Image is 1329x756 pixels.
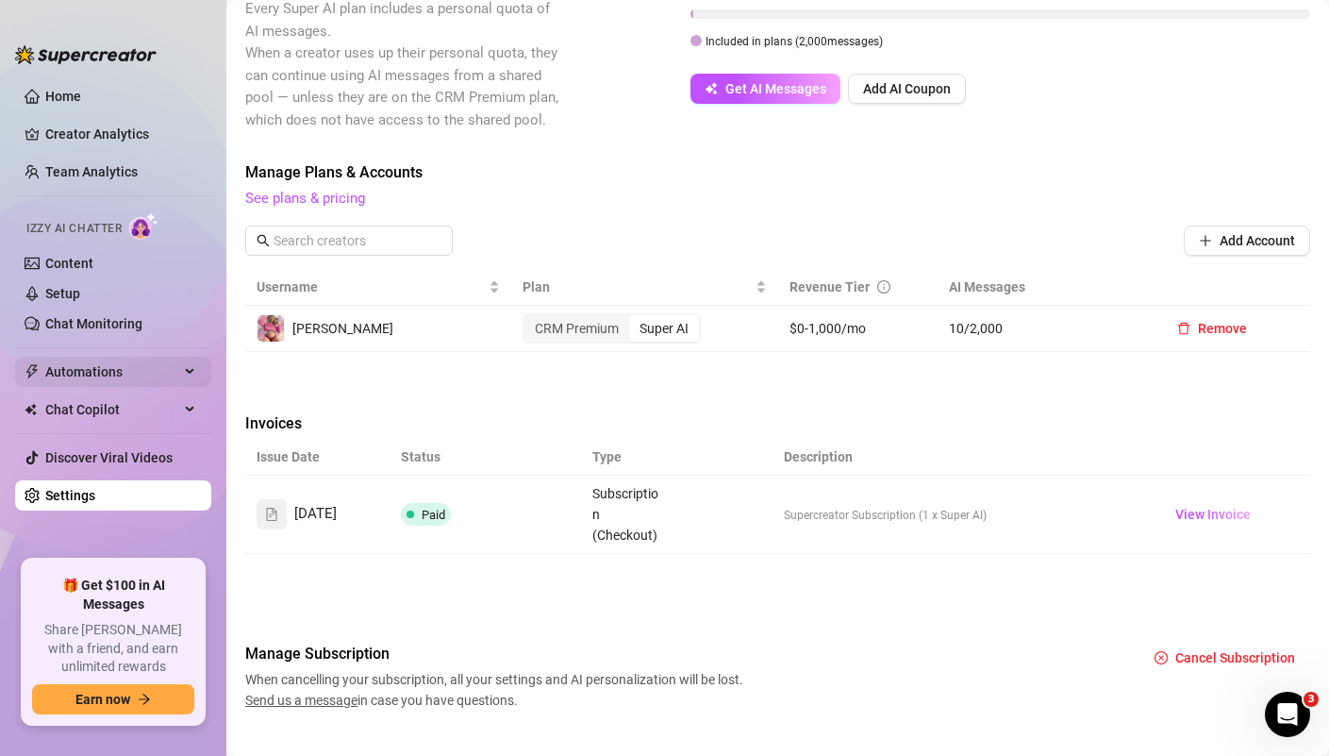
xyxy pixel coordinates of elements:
[32,577,194,613] span: 🎁 Get $100 in AI Messages
[38,166,340,198] p: How can we help?
[524,315,629,342] div: CRM Premium
[283,582,377,658] button: News
[19,222,358,294] div: Send us a messageWe typically reply in a few hours
[422,508,445,522] span: Paid
[32,684,194,714] button: Earn nowarrow-right
[274,230,426,251] input: Search creators
[1220,233,1295,248] span: Add Account
[45,119,196,149] a: Creator Analytics
[1198,321,1247,336] span: Remove
[38,134,340,166] p: Hi [PERSON_NAME]
[690,74,840,104] button: Get AI Messages
[245,643,749,665] span: Manage Subscription
[245,693,357,708] span: Send us a message
[265,508,278,521] span: file-text
[274,30,311,68] div: Profile image for Nir
[39,238,315,258] div: Send us a message
[772,439,1156,476] th: Description
[15,45,157,64] img: logo-BBDzfeDw.svg
[39,556,98,577] div: Update
[294,503,337,526] span: [DATE]
[45,286,80,301] a: Setup
[245,161,1310,184] span: Manage Plans & Accounts
[1139,643,1310,673] button: Cancel Subscription
[523,277,751,297] span: Plan
[581,439,677,476] th: Type
[45,89,81,104] a: Home
[1175,650,1295,665] span: Cancel Subscription
[25,630,68,643] span: Home
[45,395,179,425] span: Chat Copilot
[725,81,826,96] span: Get AI Messages
[784,509,987,522] span: Supercreator Subscription (1 x Super AI)
[189,582,283,658] button: Help
[94,582,189,658] button: Messages
[1175,504,1251,525] span: View Invoice
[26,220,122,238] span: Izzy AI Chatter
[789,279,870,294] span: Revenue Tier
[778,306,938,352] td: $0-1,000/mo
[202,30,240,68] img: Profile image for Ella
[1177,322,1190,335] span: delete
[1304,692,1319,707] span: 3
[75,692,130,707] span: Earn now
[45,316,142,331] a: Chat Monitoring
[39,346,339,384] button: Find a time
[877,280,890,294] span: info-circle
[257,277,485,297] span: Username
[138,693,151,706] span: arrow-right
[324,30,358,64] div: Close
[1199,234,1212,247] span: plus
[245,190,365,207] a: See plans & pricing
[19,408,358,647] div: Izzy just got smarter and safer ✨UpdateImprovement
[245,412,562,435] span: Invoices
[938,269,1151,306] th: AI Messages
[390,439,581,476] th: Status
[45,256,93,271] a: Content
[245,669,749,711] span: When cancelling your subscription, all your settings and AI personalization will be lost. in case...
[45,357,179,387] span: Automations
[706,35,883,48] span: Included in plans ( 2,000 messages)
[39,319,339,339] div: Schedule a FREE consulting call:
[38,38,164,63] img: logo
[45,450,173,465] a: Discover Viral Videos
[1162,313,1262,344] button: Remove
[629,315,699,342] div: Super AI
[25,403,37,416] img: Chat Copilot
[25,364,40,379] span: thunderbolt
[257,315,284,342] img: Jennifer
[1168,503,1258,526] a: View Invoice
[32,621,194,677] span: Share [PERSON_NAME] with a friend, and earn unlimited rewards
[257,234,270,247] span: search
[129,212,158,240] img: AI Chatter
[592,486,658,543] span: Subscription (Checkout)
[45,164,138,179] a: Team Analytics
[1265,692,1310,737] iframe: Intercom live chat
[523,313,701,344] div: segmented control
[1184,226,1310,256] button: Add Account
[245,439,390,476] th: Issue Date
[949,318,1139,339] span: 10 / 2,000
[45,488,95,503] a: Settings
[511,269,777,306] th: Plan
[109,630,174,643] span: Messages
[20,409,357,541] img: Izzy just got smarter and safer ✨
[106,556,206,577] div: Improvement
[221,630,251,643] span: Help
[245,269,511,306] th: Username
[848,74,966,104] button: Add AI Coupon
[292,321,393,336] span: [PERSON_NAME]
[863,81,951,96] span: Add AI Coupon
[312,630,348,643] span: News
[238,30,275,68] img: Profile image for Giselle
[39,258,315,277] div: We typically reply in a few hours
[1155,651,1168,664] span: close-circle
